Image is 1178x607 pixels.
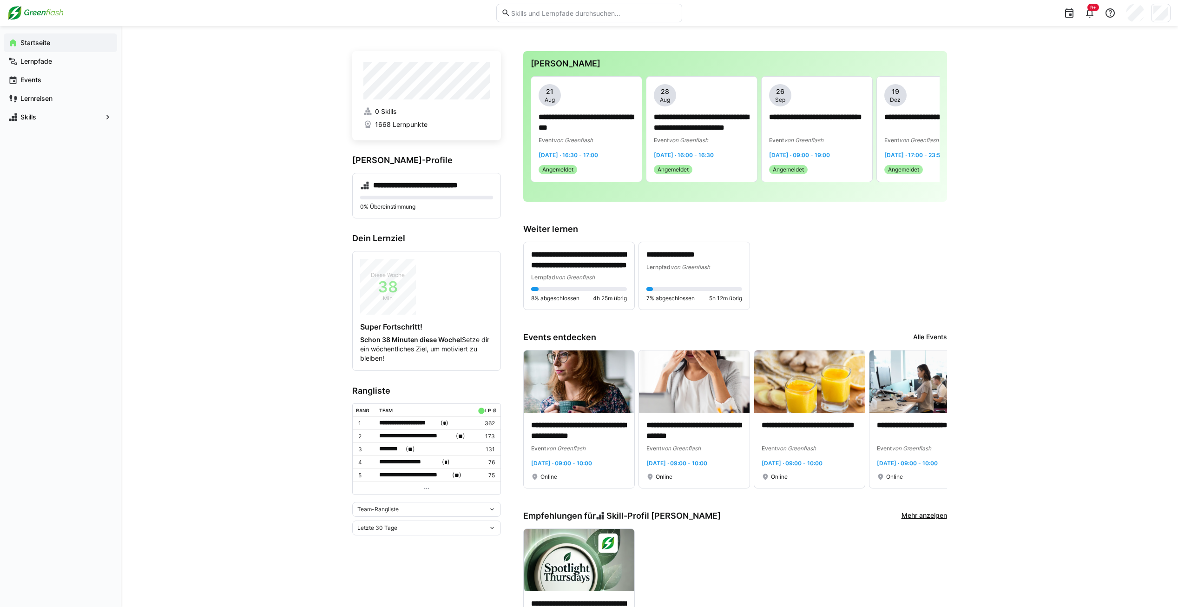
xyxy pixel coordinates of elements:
[379,408,393,413] div: Team
[762,445,777,452] span: Event
[869,350,980,413] img: image
[352,155,501,165] h3: [PERSON_NAME]-Profile
[646,264,671,271] span: Lernpfad
[358,446,372,453] p: 3
[531,59,940,69] h3: [PERSON_NAME]
[524,350,634,413] img: image
[656,473,672,481] span: Online
[485,408,491,413] div: LP
[654,152,714,158] span: [DATE] · 16:00 - 16:30
[888,166,919,173] span: Angemeldet
[902,511,947,521] a: Mehr anzeigen
[892,445,931,452] span: von Greenflash
[553,137,593,144] span: von Greenflash
[357,524,397,532] span: Letzte 30 Tage
[406,444,415,454] span: ( )
[892,87,899,96] span: 19
[531,295,579,302] span: 8% abgeschlossen
[360,203,493,211] p: 0% Übereinstimmung
[546,445,586,452] span: von Greenflash
[476,459,494,466] p: 76
[769,152,830,158] span: [DATE] · 09:00 - 19:00
[1090,5,1096,10] span: 9+
[754,350,865,413] img: image
[899,137,939,144] span: von Greenflash
[375,107,396,116] span: 0 Skills
[531,274,555,281] span: Lernpfad
[539,152,598,158] span: [DATE] · 16:30 - 17:00
[540,473,557,481] span: Online
[654,137,669,144] span: Event
[539,137,553,144] span: Event
[884,137,899,144] span: Event
[476,420,494,427] p: 362
[773,166,804,173] span: Angemeldet
[452,470,461,480] span: ( )
[523,511,721,521] h3: Empfehlungen für
[358,420,372,427] p: 1
[363,107,490,116] a: 0 Skills
[476,446,494,453] p: 131
[660,96,670,104] span: Aug
[523,224,947,234] h3: Weiter lernen
[531,445,546,452] span: Event
[775,96,785,104] span: Sep
[352,233,501,244] h3: Dein Lernziel
[360,336,462,343] strong: Schon 38 Minuten diese Woche!
[669,137,708,144] span: von Greenflash
[890,96,901,104] span: Dez
[360,322,493,331] h4: Super Fortschritt!
[771,473,788,481] span: Online
[555,274,595,281] span: von Greenflash
[913,332,947,343] a: Alle Events
[476,433,494,440] p: 173
[357,506,399,513] span: Team-Rangliste
[375,120,428,129] span: 1668 Lernpunkte
[709,295,742,302] span: 5h 12m übrig
[886,473,903,481] span: Online
[358,459,372,466] p: 4
[356,408,369,413] div: Rang
[531,460,592,467] span: [DATE] · 09:00 - 10:00
[661,87,669,96] span: 28
[358,472,372,479] p: 5
[442,457,450,467] span: ( )
[606,511,721,521] span: Skill-Profil [PERSON_NAME]
[884,152,944,158] span: [DATE] · 17:00 - 23:59
[523,332,596,343] h3: Events entdecken
[493,406,497,414] a: ø
[545,96,555,104] span: Aug
[646,445,661,452] span: Event
[776,87,784,96] span: 26
[524,529,634,591] img: image
[441,418,448,428] span: ( )
[762,460,823,467] span: [DATE] · 09:00 - 10:00
[769,137,784,144] span: Event
[546,87,553,96] span: 21
[777,445,816,452] span: von Greenflash
[671,264,710,271] span: von Greenflash
[510,9,677,17] input: Skills und Lernpfade durchsuchen…
[360,335,493,363] p: Setze dir ein wöchentliches Ziel, um motiviert zu bleiben!
[593,295,627,302] span: 4h 25m übrig
[658,166,689,173] span: Angemeldet
[661,445,701,452] span: von Greenflash
[358,433,372,440] p: 2
[784,137,823,144] span: von Greenflash
[877,445,892,452] span: Event
[456,431,465,441] span: ( )
[646,295,695,302] span: 7% abgeschlossen
[542,166,573,173] span: Angemeldet
[476,472,494,479] p: 75
[352,386,501,396] h3: Rangliste
[877,460,938,467] span: [DATE] · 09:00 - 10:00
[639,350,750,413] img: image
[646,460,707,467] span: [DATE] · 09:00 - 10:00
